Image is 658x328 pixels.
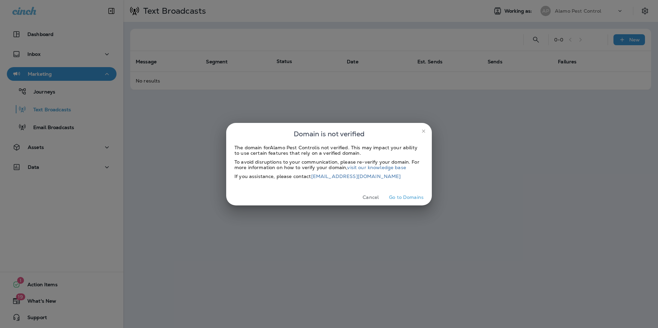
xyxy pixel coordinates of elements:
[347,164,406,171] a: visit our knowledge base
[234,159,424,170] div: To avoid disruptions to your communication, please re-verify your domain. For more information on...
[418,126,429,137] button: close
[311,173,401,179] a: [EMAIL_ADDRESS][DOMAIN_NAME]
[234,145,424,156] div: The domain for Alamo Pest Control is not verified. This may impact your ability to use certain fe...
[386,192,426,203] button: Go to Domains
[358,192,383,203] button: Cancel
[294,128,365,139] span: Domain is not verified
[234,174,424,179] div: If you assistance, please contact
